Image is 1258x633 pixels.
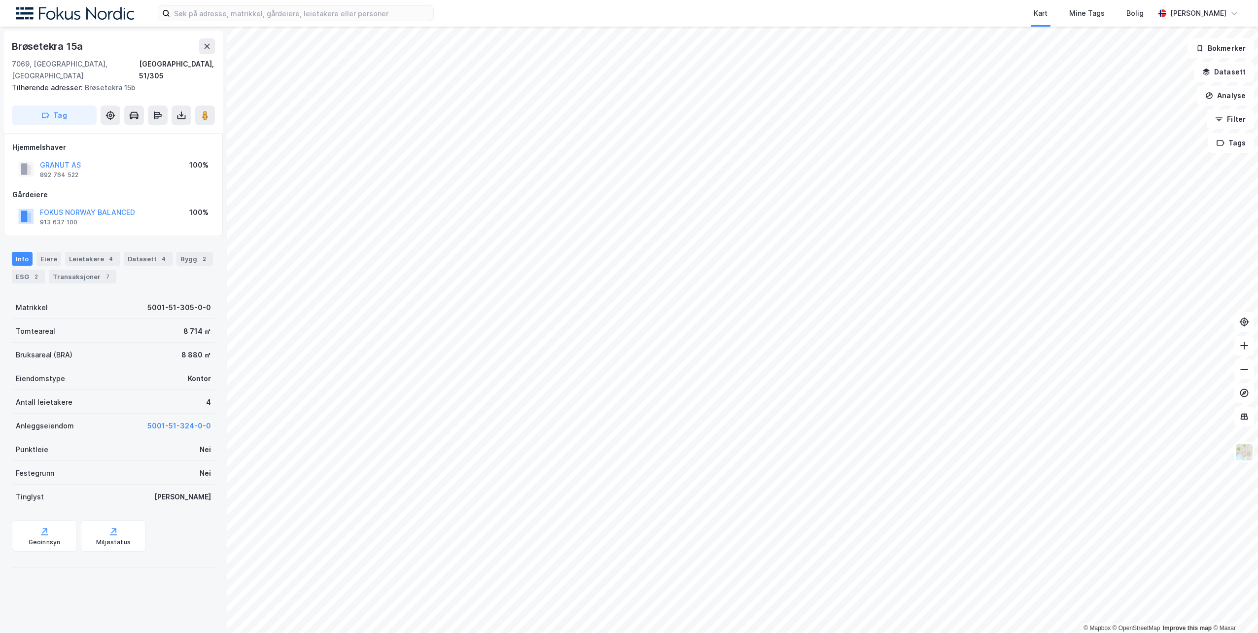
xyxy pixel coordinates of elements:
div: Leietakere [65,252,120,266]
div: ESG [12,270,45,283]
div: Gårdeiere [12,189,214,201]
div: 100% [189,207,209,218]
div: 913 637 100 [40,218,77,226]
div: 7 [103,272,112,281]
div: Nei [200,444,211,456]
div: Kontor [188,373,211,385]
div: [PERSON_NAME] [154,491,211,503]
div: Kart [1034,7,1048,19]
div: Geoinnsyn [29,538,61,546]
div: Tinglyst [16,491,44,503]
button: Tag [12,105,97,125]
div: [GEOGRAPHIC_DATA], 51/305 [139,58,215,82]
div: 8 714 ㎡ [183,325,211,337]
div: Kontrollprogram for chat [1209,586,1258,633]
div: Eiendomstype [16,373,65,385]
div: 4 [159,254,169,264]
div: 4 [106,254,116,264]
div: Bygg [176,252,213,266]
div: Bruksareal (BRA) [16,349,72,361]
button: 5001-51-324-0-0 [147,420,211,432]
div: Miljøstatus [96,538,131,546]
div: 2 [199,254,209,264]
button: Tags [1208,133,1254,153]
div: Datasett [124,252,173,266]
div: Hjemmelshaver [12,141,214,153]
a: OpenStreetMap [1113,625,1160,632]
button: Bokmerker [1188,38,1254,58]
button: Datasett [1194,62,1254,82]
div: Brøsetekra 15a [12,38,85,54]
img: Z [1235,443,1254,461]
div: 5001-51-305-0-0 [147,302,211,314]
div: Antall leietakere [16,396,72,408]
button: Filter [1207,109,1254,129]
div: Eiere [36,252,61,266]
div: Transaksjoner [49,270,116,283]
button: Analyse [1197,86,1254,105]
input: Søk på adresse, matrikkel, gårdeiere, leietakere eller personer [170,6,433,21]
a: Improve this map [1163,625,1212,632]
div: [PERSON_NAME] [1170,7,1226,19]
div: Punktleie [16,444,48,456]
div: Anleggseiendom [16,420,74,432]
div: 892 764 522 [40,171,78,179]
div: Mine Tags [1069,7,1105,19]
span: Tilhørende adresser: [12,83,85,92]
div: Brøsetekra 15b [12,82,207,94]
img: fokus-nordic-logo.8a93422641609758e4ac.png [16,7,134,20]
div: 8 880 ㎡ [181,349,211,361]
div: 100% [189,159,209,171]
iframe: Chat Widget [1209,586,1258,633]
div: Info [12,252,33,266]
div: Matrikkel [16,302,48,314]
div: Bolig [1126,7,1144,19]
div: Festegrunn [16,467,54,479]
div: 4 [206,396,211,408]
div: Tomteareal [16,325,55,337]
div: Nei [200,467,211,479]
div: 2 [31,272,41,281]
div: 7069, [GEOGRAPHIC_DATA], [GEOGRAPHIC_DATA] [12,58,139,82]
a: Mapbox [1083,625,1111,632]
